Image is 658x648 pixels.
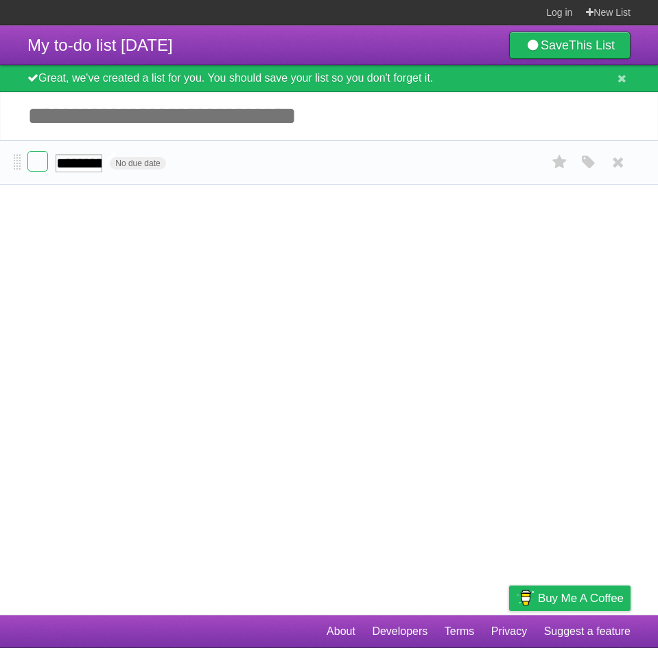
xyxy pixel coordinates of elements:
[491,618,527,645] a: Privacy
[516,586,534,610] img: Buy me a coffee
[569,38,615,52] b: This List
[445,618,475,645] a: Terms
[547,151,573,174] label: Star task
[509,32,631,59] a: SaveThis List
[27,151,48,172] label: Done
[544,618,631,645] a: Suggest a feature
[509,586,631,611] a: Buy me a coffee
[538,586,624,610] span: Buy me a coffee
[110,157,165,170] span: No due date
[372,618,427,645] a: Developers
[27,36,173,54] span: My to-do list [DATE]
[327,618,355,645] a: About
